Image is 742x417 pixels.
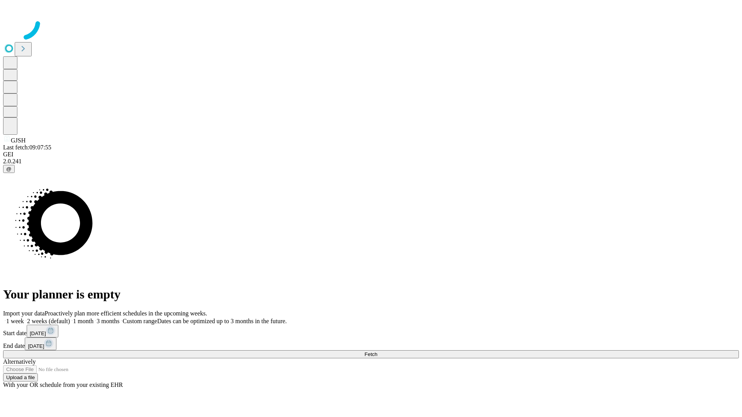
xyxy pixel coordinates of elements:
[3,381,123,388] span: With your OR schedule from your existing EHR
[157,318,287,324] span: Dates can be optimized up to 3 months in the future.
[97,318,119,324] span: 3 months
[3,151,739,158] div: GEI
[123,318,157,324] span: Custom range
[3,165,15,173] button: @
[6,166,12,172] span: @
[3,158,739,165] div: 2.0.241
[3,310,45,317] span: Import your data
[3,325,739,337] div: Start date
[45,310,207,317] span: Proactively plan more efficient schedules in the upcoming weeks.
[28,343,44,349] span: [DATE]
[6,318,24,324] span: 1 week
[27,325,58,337] button: [DATE]
[3,350,739,358] button: Fetch
[73,318,94,324] span: 1 month
[30,331,46,336] span: [DATE]
[3,337,739,350] div: End date
[3,373,38,381] button: Upload a file
[3,144,51,151] span: Last fetch: 09:07:55
[27,318,70,324] span: 2 weeks (default)
[364,351,377,357] span: Fetch
[3,358,36,365] span: Alternatively
[25,337,56,350] button: [DATE]
[11,137,26,144] span: GJSH
[3,287,739,302] h1: Your planner is empty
